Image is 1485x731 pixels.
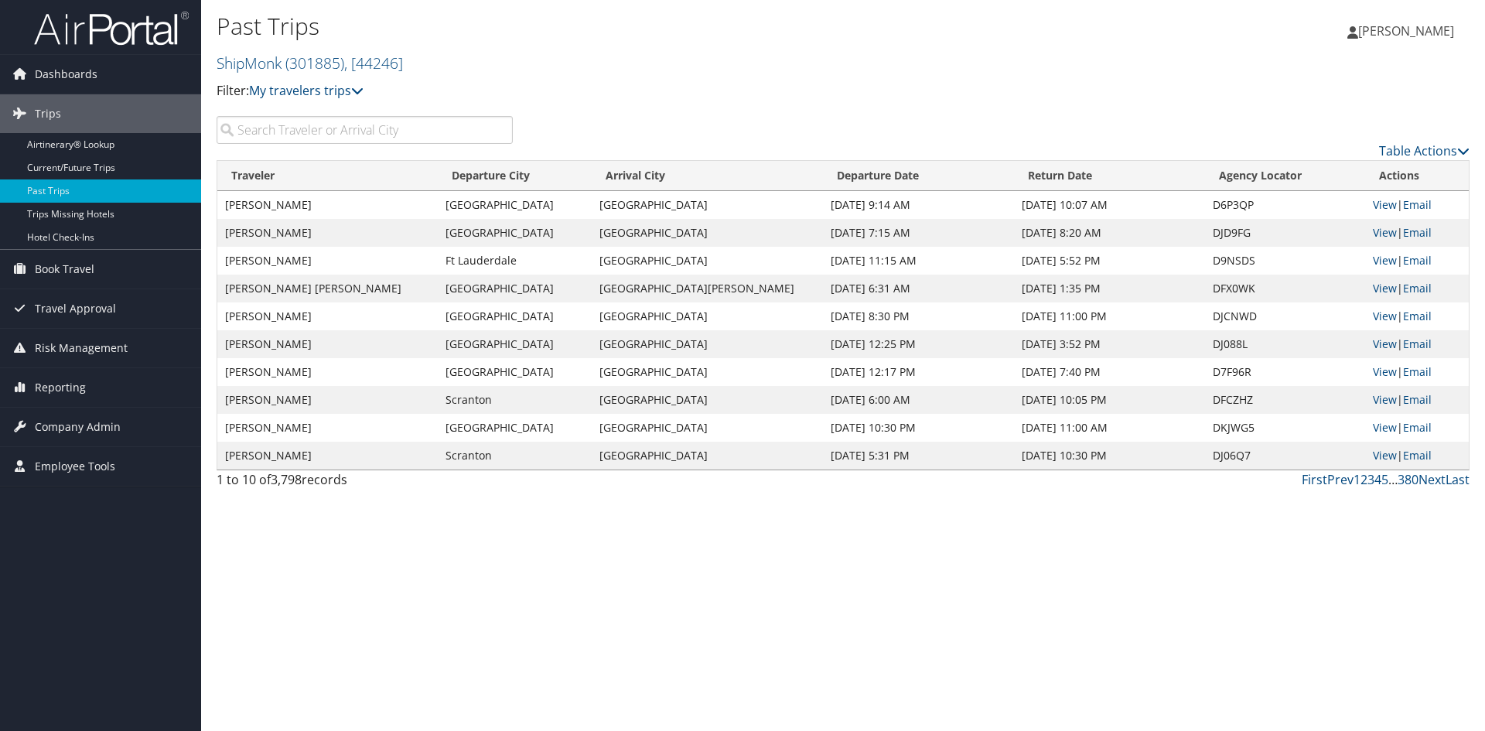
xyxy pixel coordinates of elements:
[1014,302,1205,330] td: [DATE] 11:00 PM
[1381,471,1388,488] a: 5
[823,386,1014,414] td: [DATE] 6:00 AM
[1205,247,1365,275] td: D9NSDS
[1205,302,1365,330] td: DJCNWD
[1365,386,1469,414] td: |
[1365,161,1469,191] th: Actions
[1365,247,1469,275] td: |
[217,53,403,73] a: ShipMonk
[1014,442,1205,470] td: [DATE] 10:30 PM
[35,250,94,289] span: Book Travel
[217,386,438,414] td: [PERSON_NAME]
[1403,225,1432,240] a: Email
[592,191,823,219] td: [GEOGRAPHIC_DATA]
[438,442,592,470] td: Scranton
[217,358,438,386] td: [PERSON_NAME]
[1418,471,1446,488] a: Next
[1205,275,1365,302] td: DFX0WK
[249,82,364,99] a: My travelers trips
[1014,191,1205,219] td: [DATE] 10:07 AM
[1373,336,1397,351] a: View
[217,116,513,144] input: Search Traveler or Arrival City
[1365,219,1469,247] td: |
[217,414,438,442] td: [PERSON_NAME]
[823,219,1014,247] td: [DATE] 7:15 AM
[1014,358,1205,386] td: [DATE] 7:40 PM
[1205,442,1365,470] td: DJ06Q7
[823,414,1014,442] td: [DATE] 10:30 PM
[1373,364,1397,379] a: View
[823,302,1014,330] td: [DATE] 8:30 PM
[1365,330,1469,358] td: |
[438,161,592,191] th: Departure City: activate to sort column ascending
[823,161,1014,191] th: Departure Date: activate to sort column ascending
[1205,191,1365,219] td: D6P3QP
[592,302,823,330] td: [GEOGRAPHIC_DATA]
[1388,471,1398,488] span: …
[1205,414,1365,442] td: DKJWG5
[1398,471,1418,488] a: 380
[1365,275,1469,302] td: |
[1365,442,1469,470] td: |
[438,386,592,414] td: Scranton
[438,330,592,358] td: [GEOGRAPHIC_DATA]
[438,191,592,219] td: [GEOGRAPHIC_DATA]
[1358,22,1454,39] span: [PERSON_NAME]
[438,275,592,302] td: [GEOGRAPHIC_DATA]
[217,275,438,302] td: [PERSON_NAME] [PERSON_NAME]
[217,191,438,219] td: [PERSON_NAME]
[1446,471,1470,488] a: Last
[34,10,189,46] img: airportal-logo.png
[1365,414,1469,442] td: |
[823,247,1014,275] td: [DATE] 11:15 AM
[1205,219,1365,247] td: DJD9FG
[35,55,97,94] span: Dashboards
[1365,358,1469,386] td: |
[1347,8,1470,54] a: [PERSON_NAME]
[1403,392,1432,407] a: Email
[1373,392,1397,407] a: View
[1014,219,1205,247] td: [DATE] 8:20 AM
[823,330,1014,358] td: [DATE] 12:25 PM
[1403,309,1432,323] a: Email
[344,53,403,73] span: , [ 44246 ]
[1014,161,1205,191] th: Return Date: activate to sort column ascending
[35,329,128,367] span: Risk Management
[35,447,115,486] span: Employee Tools
[1374,471,1381,488] a: 4
[592,247,823,275] td: [GEOGRAPHIC_DATA]
[438,247,592,275] td: Ft Lauderdale
[592,275,823,302] td: [GEOGRAPHIC_DATA][PERSON_NAME]
[35,408,121,446] span: Company Admin
[592,386,823,414] td: [GEOGRAPHIC_DATA]
[35,368,86,407] span: Reporting
[438,414,592,442] td: [GEOGRAPHIC_DATA]
[1360,471,1367,488] a: 2
[1403,448,1432,463] a: Email
[592,219,823,247] td: [GEOGRAPHIC_DATA]
[1205,358,1365,386] td: D7F96R
[35,289,116,328] span: Travel Approval
[823,358,1014,386] td: [DATE] 12:17 PM
[1403,197,1432,212] a: Email
[592,414,823,442] td: [GEOGRAPHIC_DATA]
[1373,197,1397,212] a: View
[438,358,592,386] td: [GEOGRAPHIC_DATA]
[1367,471,1374,488] a: 3
[1365,302,1469,330] td: |
[217,161,438,191] th: Traveler: activate to sort column ascending
[1205,330,1365,358] td: DJ088L
[217,442,438,470] td: [PERSON_NAME]
[217,470,513,497] div: 1 to 10 of records
[1205,386,1365,414] td: DFCZHZ
[217,81,1052,101] p: Filter:
[217,330,438,358] td: [PERSON_NAME]
[1403,364,1432,379] a: Email
[1014,386,1205,414] td: [DATE] 10:05 PM
[1403,281,1432,295] a: Email
[35,94,61,133] span: Trips
[1327,471,1354,488] a: Prev
[1014,247,1205,275] td: [DATE] 5:52 PM
[1014,275,1205,302] td: [DATE] 1:35 PM
[592,442,823,470] td: [GEOGRAPHIC_DATA]
[823,275,1014,302] td: [DATE] 6:31 AM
